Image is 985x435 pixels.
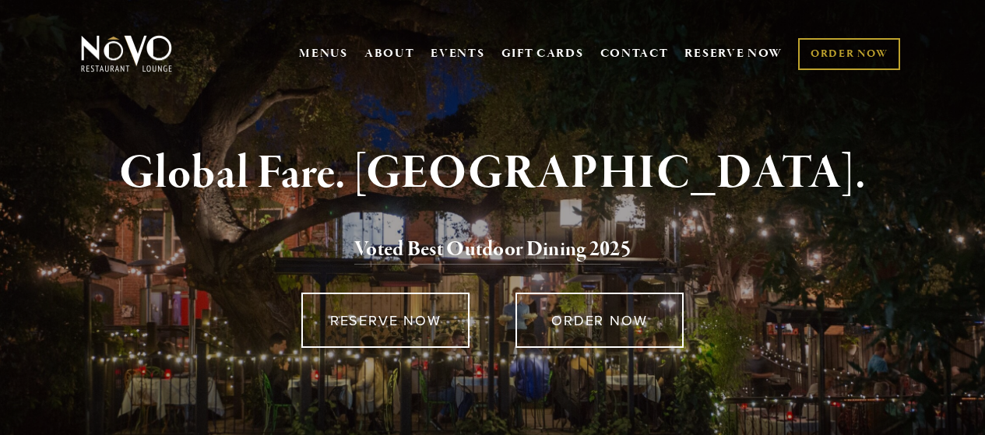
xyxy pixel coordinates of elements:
[78,34,175,73] img: Novo Restaurant &amp; Lounge
[684,39,783,68] a: RESERVE NOW
[299,46,348,61] a: MENUS
[301,293,470,348] a: RESERVE NOW
[103,233,882,266] h2: 5
[515,293,684,348] a: ORDER NOW
[501,39,584,68] a: GIFT CARDS
[354,236,621,265] a: Voted Best Outdoor Dining 202
[798,38,900,70] a: ORDER NOW
[119,144,866,203] strong: Global Fare. [GEOGRAPHIC_DATA].
[600,39,669,68] a: CONTACT
[431,46,484,61] a: EVENTS
[364,46,415,61] a: ABOUT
